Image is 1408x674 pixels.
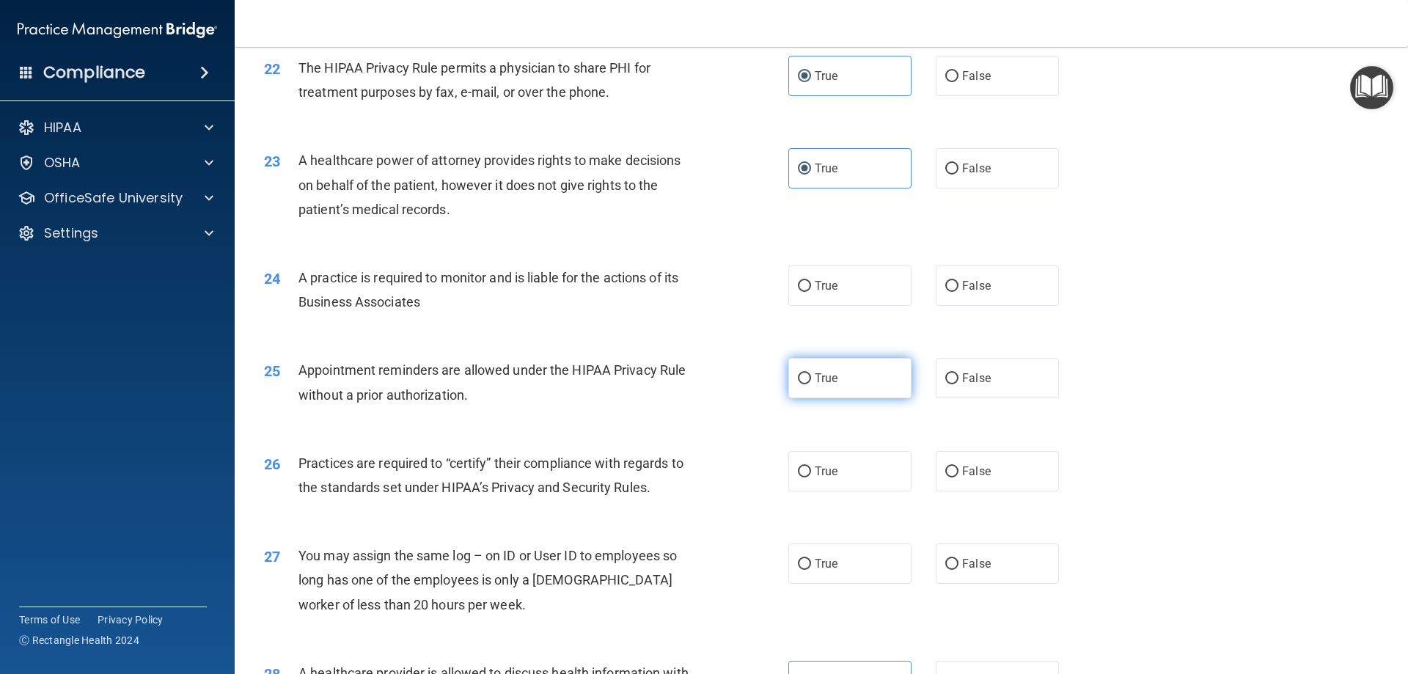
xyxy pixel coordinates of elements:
[945,559,958,570] input: False
[18,15,217,45] img: PMB logo
[44,119,81,136] p: HIPAA
[815,69,837,83] span: True
[264,60,280,78] span: 22
[815,464,837,478] span: True
[815,279,837,293] span: True
[962,279,991,293] span: False
[18,154,213,172] a: OSHA
[945,466,958,477] input: False
[98,612,164,627] a: Privacy Policy
[962,557,991,571] span: False
[43,62,145,83] h4: Compliance
[962,69,991,83] span: False
[798,71,811,82] input: True
[264,270,280,287] span: 24
[945,373,958,384] input: False
[945,71,958,82] input: False
[962,464,991,478] span: False
[19,633,139,648] span: Ⓒ Rectangle Health 2024
[18,119,213,136] a: HIPAA
[264,362,280,380] span: 25
[298,362,686,402] span: Appointment reminders are allowed under the HIPAA Privacy Rule without a prior authorization.
[18,224,213,242] a: Settings
[298,548,677,612] span: You may assign the same log – on ID or User ID to employees so long has one of the employees is o...
[798,164,811,175] input: True
[44,154,81,172] p: OSHA
[44,189,183,207] p: OfficeSafe University
[264,548,280,565] span: 27
[298,270,678,309] span: A practice is required to monitor and is liable for the actions of its Business Associates
[798,559,811,570] input: True
[44,224,98,242] p: Settings
[815,371,837,385] span: True
[945,164,958,175] input: False
[264,455,280,473] span: 26
[298,153,681,216] span: A healthcare power of attorney provides rights to make decisions on behalf of the patient, howeve...
[19,612,80,627] a: Terms of Use
[798,281,811,292] input: True
[1350,66,1393,109] button: Open Resource Center
[962,371,991,385] span: False
[798,373,811,384] input: True
[815,557,837,571] span: True
[798,466,811,477] input: True
[962,161,991,175] span: False
[945,281,958,292] input: False
[298,60,650,100] span: The HIPAA Privacy Rule permits a physician to share PHI for treatment purposes by fax, e-mail, or...
[18,189,213,207] a: OfficeSafe University
[815,161,837,175] span: True
[298,455,683,495] span: Practices are required to “certify” their compliance with regards to the standards set under HIPA...
[264,153,280,170] span: 23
